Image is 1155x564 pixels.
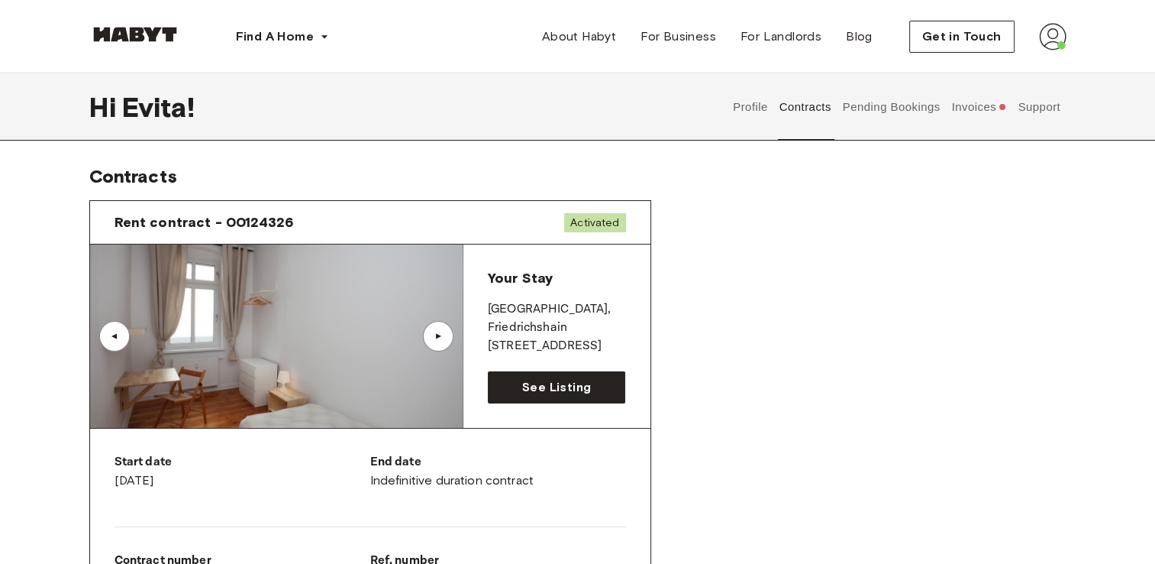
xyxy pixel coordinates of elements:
[834,21,885,52] a: Blog
[122,91,195,123] span: Evita !
[777,73,833,141] button: Contracts
[370,453,626,472] p: End date
[530,21,628,52] a: About Habyt
[846,28,873,46] span: Blog
[564,213,625,232] span: Activated
[522,378,591,397] span: See Listing
[728,73,1066,141] div: user profile tabs
[90,245,463,428] img: Image of the room
[236,28,314,46] span: Find A Home
[488,337,626,355] p: [STREET_ADDRESS]
[728,21,834,52] a: For Landlords
[628,21,728,52] a: For Business
[224,21,341,52] button: Find A Home
[115,453,370,472] p: Start date
[488,300,626,337] p: [GEOGRAPHIC_DATA] , Friedrichshain
[542,28,616,46] span: About Habyt
[1039,23,1066,50] img: avatar
[1016,73,1063,141] button: Support
[922,28,1002,46] span: Get in Touch
[731,73,770,141] button: Profile
[950,73,1008,141] button: Invoices
[89,91,122,123] span: Hi
[740,28,821,46] span: For Landlords
[909,21,1015,53] button: Get in Touch
[89,27,181,42] img: Habyt
[840,73,942,141] button: Pending Bookings
[115,213,294,232] span: Rent contract - 00124326
[431,332,446,341] div: ▲
[89,165,177,187] span: Contracts
[488,270,553,287] span: Your Stay
[107,332,122,341] div: ▲
[488,371,626,404] a: See Listing
[640,28,716,46] span: For Business
[115,453,370,490] div: [DATE]
[370,453,626,490] div: Indefinitive duration contract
